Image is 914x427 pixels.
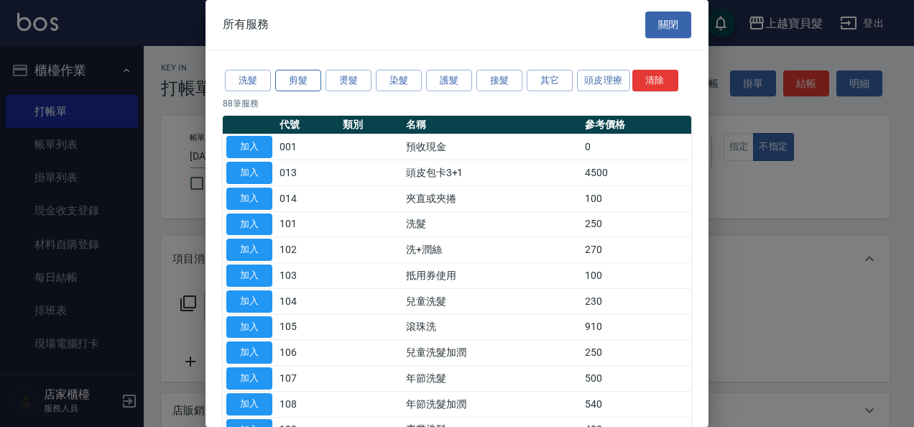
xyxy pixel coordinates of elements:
[226,239,272,261] button: 加入
[276,237,339,263] td: 102
[581,211,691,237] td: 250
[402,366,582,392] td: 年節洗髮
[632,70,678,92] button: 清除
[226,393,272,415] button: 加入
[226,290,272,313] button: 加入
[581,134,691,160] td: 0
[226,213,272,236] button: 加入
[276,263,339,289] td: 103
[402,263,582,289] td: 抵用券使用
[226,367,272,390] button: 加入
[581,263,691,289] td: 100
[581,366,691,392] td: 500
[645,12,691,38] button: 關閉
[577,70,630,92] button: 頭皮理療
[476,70,522,92] button: 接髮
[276,116,339,134] th: 代號
[226,162,272,184] button: 加入
[223,97,691,110] p: 88 筆服務
[226,265,272,287] button: 加入
[402,391,582,417] td: 年節洗髮加潤
[276,185,339,211] td: 014
[276,314,339,340] td: 105
[581,340,691,366] td: 250
[402,134,582,160] td: 預收現金
[402,237,582,263] td: 洗+潤絲
[223,17,269,32] span: 所有服務
[581,237,691,263] td: 270
[276,288,339,314] td: 104
[581,314,691,340] td: 910
[275,70,321,92] button: 剪髮
[339,116,402,134] th: 類別
[276,366,339,392] td: 107
[226,136,272,158] button: 加入
[581,160,691,186] td: 4500
[225,70,271,92] button: 洗髮
[326,70,371,92] button: 燙髮
[527,70,573,92] button: 其它
[402,211,582,237] td: 洗髮
[402,116,582,134] th: 名稱
[276,160,339,186] td: 013
[581,185,691,211] td: 100
[376,70,422,92] button: 染髮
[402,185,582,211] td: 夾直或夾捲
[226,341,272,364] button: 加入
[402,160,582,186] td: 頭皮包卡3+1
[426,70,472,92] button: 護髮
[276,134,339,160] td: 001
[276,340,339,366] td: 106
[402,288,582,314] td: 兒童洗髮
[581,288,691,314] td: 230
[226,188,272,210] button: 加入
[581,116,691,134] th: 參考價格
[402,314,582,340] td: 滾珠洗
[276,391,339,417] td: 108
[402,340,582,366] td: 兒童洗髮加潤
[226,316,272,339] button: 加入
[276,211,339,237] td: 101
[581,391,691,417] td: 540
